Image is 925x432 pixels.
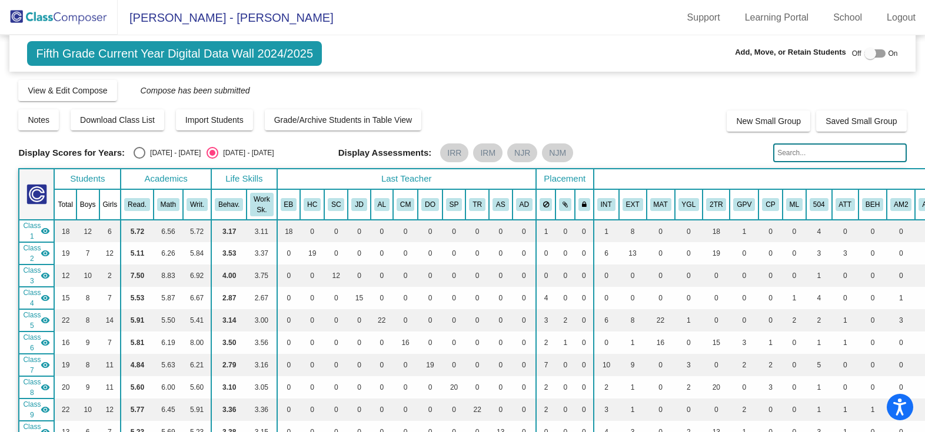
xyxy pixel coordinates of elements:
td: 0 [300,331,324,354]
td: 0 [703,287,730,309]
button: CP [762,198,778,211]
td: 0 [555,242,575,264]
td: 0 [513,309,536,331]
td: 3.00 [247,309,277,331]
span: Display Assessments: [338,148,432,158]
td: 1 [536,220,556,242]
td: 2 [806,309,832,331]
td: 0 [418,242,442,264]
td: 3 [887,309,915,331]
td: 0 [555,287,575,309]
button: Work Sk. [250,193,273,216]
td: 3.37 [247,242,277,264]
td: 0 [647,264,675,287]
th: Attendance Issues [832,189,859,220]
td: 3.53 [211,242,247,264]
td: 0 [758,242,782,264]
th: Silvia Cancila [324,189,348,220]
span: Add, Move, or Retain Students [735,46,846,58]
span: On [889,48,898,59]
td: 0 [393,242,418,264]
th: Boys [76,189,99,220]
td: 3 [536,309,556,331]
td: 0 [300,220,324,242]
th: Multilingual Learner [783,189,806,220]
span: Class 4 [23,287,41,309]
td: 9 [76,331,99,354]
span: Class 1 [23,220,41,242]
td: 13 [619,242,647,264]
td: 0 [575,242,594,264]
td: 5.87 [154,287,183,309]
td: 0 [324,309,348,331]
td: 2.67 [247,287,277,309]
td: 14 [99,309,121,331]
th: Amelia Steinmetz [489,189,513,220]
td: 0 [348,242,370,264]
td: 18 [54,220,76,242]
td: 0 [619,287,647,309]
td: Eric Biddle - Eric Biddle [19,220,54,242]
td: 0 [324,331,348,354]
button: HC [304,198,321,211]
td: 4 [806,220,832,242]
span: Compose has been submitted [129,86,250,95]
td: 0 [730,242,758,264]
td: 0 [393,309,418,331]
td: 5.81 [121,331,154,354]
td: 3.11 [247,220,277,242]
td: 16 [393,331,418,354]
td: 2.87 [211,287,247,309]
span: Grade/Archive Students in Table View [274,115,412,125]
td: 8 [76,287,99,309]
td: 0 [489,220,513,242]
td: 6.19 [154,331,183,354]
td: 0 [418,287,442,309]
div: [DATE] - [DATE] [145,148,201,158]
td: 1 [887,287,915,309]
td: 1 [832,309,859,331]
td: 0 [277,331,301,354]
td: 6.56 [154,220,183,242]
td: 0 [575,264,594,287]
span: Display Scores for Years: [18,148,125,158]
td: 3.17 [211,220,247,242]
td: 0 [442,309,466,331]
td: 0 [465,287,489,309]
th: ACES Math 2 [887,189,915,220]
td: 0 [513,242,536,264]
td: 0 [575,287,594,309]
th: Tara Roberto [465,189,489,220]
th: David Ortega [418,189,442,220]
td: 3.56 [247,331,277,354]
td: 4 [806,287,832,309]
button: Behav. [215,198,243,211]
td: 0 [371,331,393,354]
td: 0 [277,309,301,331]
td: 0 [442,220,466,242]
th: Young for Grade Level [675,189,703,220]
mat-chip: IRM [473,143,503,162]
td: 0 [730,264,758,287]
td: 0 [675,287,703,309]
span: Notes [28,115,49,125]
span: Class 5 [23,310,41,331]
td: 0 [730,309,758,331]
button: View & Edit Compose [18,80,117,101]
td: 1 [675,309,703,331]
th: Last Teacher [277,169,536,189]
td: 0 [619,264,647,287]
td: 22 [54,309,76,331]
td: 3 [832,242,859,264]
th: Heather Camlin [300,189,324,220]
td: 6 [594,242,619,264]
span: Fifth Grade Current Year Digital Data Wall 2024/2025 [27,41,322,66]
td: 0 [555,264,575,287]
td: 5.84 [183,242,211,264]
td: 0 [465,242,489,264]
td: 8 [76,309,99,331]
button: CM [397,198,414,211]
td: 7.50 [121,264,154,287]
th: I&RS Behavior [859,189,887,220]
td: 0 [575,220,594,242]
